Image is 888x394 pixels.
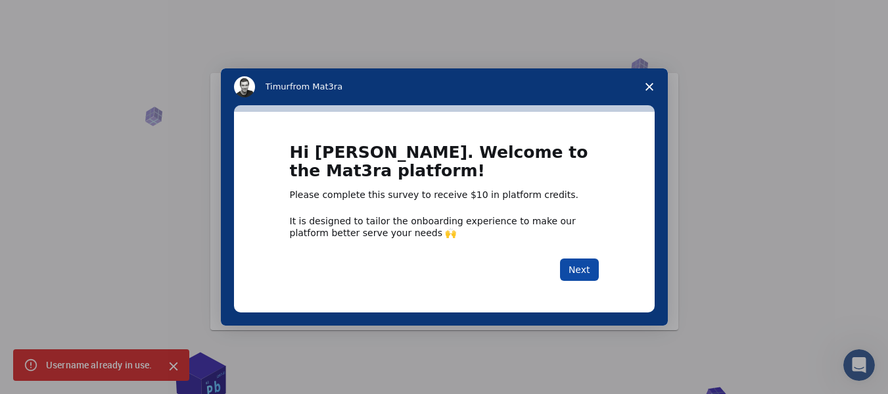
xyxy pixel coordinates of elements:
[560,259,599,281] button: Next
[266,82,290,91] span: Timur
[631,68,668,105] span: Close survey
[290,143,599,189] h1: Hi [PERSON_NAME]. Welcome to the Mat3ra platform!
[290,215,599,239] div: It is designed to tailor the onboarding experience to make our platform better serve your needs 🙌
[290,189,599,202] div: Please complete this survey to receive $10 in platform credits.
[234,76,255,97] img: Profile image for Timur
[290,82,342,91] span: from Mat3ra
[26,9,74,21] span: Support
